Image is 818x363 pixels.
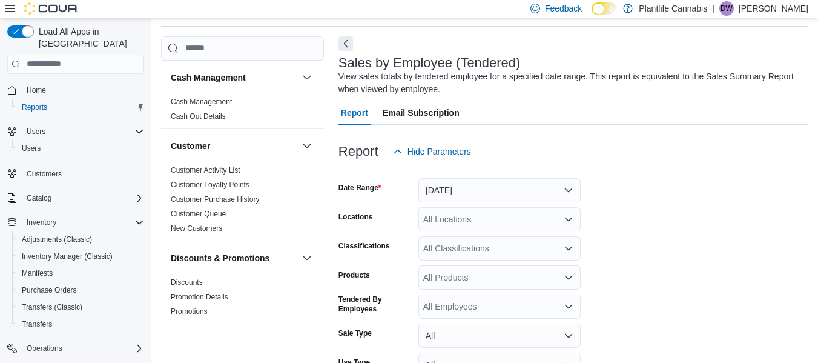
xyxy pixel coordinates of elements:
[171,224,222,233] a: New Customers
[161,95,324,128] div: Cash Management
[22,191,56,205] button: Catalog
[721,1,733,16] span: DW
[22,341,67,356] button: Operations
[171,72,297,84] button: Cash Management
[171,224,222,233] span: New Customers
[2,340,149,357] button: Operations
[12,316,149,333] button: Transfers
[22,102,47,112] span: Reports
[22,235,92,244] span: Adjustments (Classic)
[27,127,45,136] span: Users
[2,123,149,140] button: Users
[564,302,573,311] button: Open list of options
[12,248,149,265] button: Inventory Manager (Classic)
[388,139,476,164] button: Hide Parameters
[338,241,390,251] label: Classifications
[407,145,471,158] span: Hide Parameters
[2,214,149,231] button: Inventory
[17,100,144,115] span: Reports
[639,1,707,16] p: Plantlife Cannabis
[17,141,144,156] span: Users
[338,70,802,96] div: View sales totals by tendered employee for a specified date range. This report is equivalent to t...
[171,252,269,264] h3: Discounts & Promotions
[338,270,370,280] label: Products
[27,218,56,227] span: Inventory
[17,232,144,247] span: Adjustments (Classic)
[171,210,226,218] a: Customer Queue
[22,251,113,261] span: Inventory Manager (Classic)
[171,307,208,316] a: Promotions
[12,299,149,316] button: Transfers (Classic)
[383,101,460,125] span: Email Subscription
[418,178,581,202] button: [DATE]
[171,278,203,287] span: Discounts
[22,191,144,205] span: Catalog
[12,99,149,116] button: Reports
[171,292,228,302] span: Promotion Details
[17,249,144,264] span: Inventory Manager (Classic)
[27,344,62,353] span: Operations
[592,2,617,15] input: Dark Mode
[17,232,97,247] a: Adjustments (Classic)
[171,166,240,175] a: Customer Activity List
[17,100,52,115] a: Reports
[22,83,51,98] a: Home
[22,215,61,230] button: Inventory
[22,285,77,295] span: Purchase Orders
[300,70,314,85] button: Cash Management
[338,183,381,193] label: Date Range
[2,164,149,182] button: Customers
[27,85,46,95] span: Home
[17,266,58,281] a: Manifests
[171,181,249,189] a: Customer Loyalty Points
[22,215,144,230] span: Inventory
[22,341,144,356] span: Operations
[17,249,117,264] a: Inventory Manager (Classic)
[171,180,249,190] span: Customer Loyalty Points
[171,278,203,287] a: Discounts
[17,283,82,298] a: Purchase Orders
[171,112,226,121] a: Cash Out Details
[338,212,373,222] label: Locations
[17,300,144,315] span: Transfers (Classic)
[171,195,260,204] span: Customer Purchase History
[338,328,372,338] label: Sale Type
[12,265,149,282] button: Manifests
[418,324,581,348] button: All
[564,273,573,282] button: Open list of options
[12,231,149,248] button: Adjustments (Classic)
[171,97,232,107] span: Cash Management
[171,140,210,152] h3: Customer
[300,251,314,265] button: Discounts & Promotions
[17,300,87,315] a: Transfers (Classic)
[719,1,734,16] div: Dylan Wytinck
[564,244,573,253] button: Open list of options
[338,295,414,314] label: Tendered By Employees
[739,1,808,16] p: [PERSON_NAME]
[24,2,79,15] img: Cova
[171,98,232,106] a: Cash Management
[300,139,314,153] button: Customer
[171,72,246,84] h3: Cash Management
[171,195,260,204] a: Customer Purchase History
[12,140,149,157] button: Users
[564,215,573,224] button: Open list of options
[338,56,521,70] h3: Sales by Employee (Tendered)
[171,140,297,152] button: Customer
[17,317,57,331] a: Transfers
[22,319,52,329] span: Transfers
[341,101,368,125] span: Report
[2,190,149,207] button: Catalog
[2,81,149,99] button: Home
[171,209,226,219] span: Customer Queue
[171,112,226,121] span: Cash Out Details
[34,25,144,50] span: Load All Apps in [GEOGRAPHIC_DATA]
[171,252,297,264] button: Discounts & Promotions
[22,268,53,278] span: Manifests
[161,163,324,241] div: Customer
[22,124,50,139] button: Users
[171,293,228,301] a: Promotion Details
[17,266,144,281] span: Manifests
[22,165,144,181] span: Customers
